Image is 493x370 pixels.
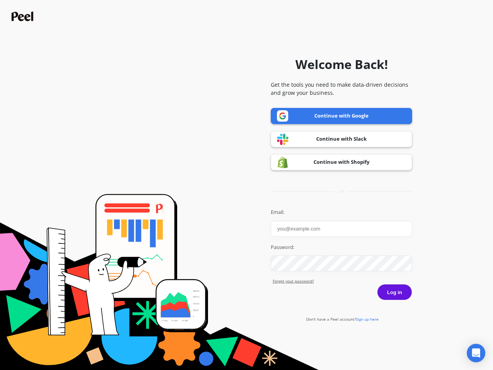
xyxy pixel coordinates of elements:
[271,108,412,124] a: Continue with Google
[271,154,412,170] a: Continue with Shopify
[377,284,412,300] button: Log in
[273,278,412,284] a: Forgot yout password?
[271,209,412,216] label: Email:
[271,81,412,97] p: Get the tools you need to make data-driven decisions and grow your business.
[277,133,288,145] img: Slack logo
[277,110,288,122] img: Google logo
[467,344,485,362] div: Open Intercom Messenger
[295,55,388,74] h1: Welcome Back!
[12,12,35,21] img: Peel
[356,316,379,322] span: Sign up here
[306,316,379,322] a: Don't have a Peel account?Sign up here
[271,188,412,194] div: or
[277,156,288,168] img: Shopify logo
[271,221,412,237] input: you@example.com
[271,244,412,251] label: Password:
[271,131,412,147] a: Continue with Slack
